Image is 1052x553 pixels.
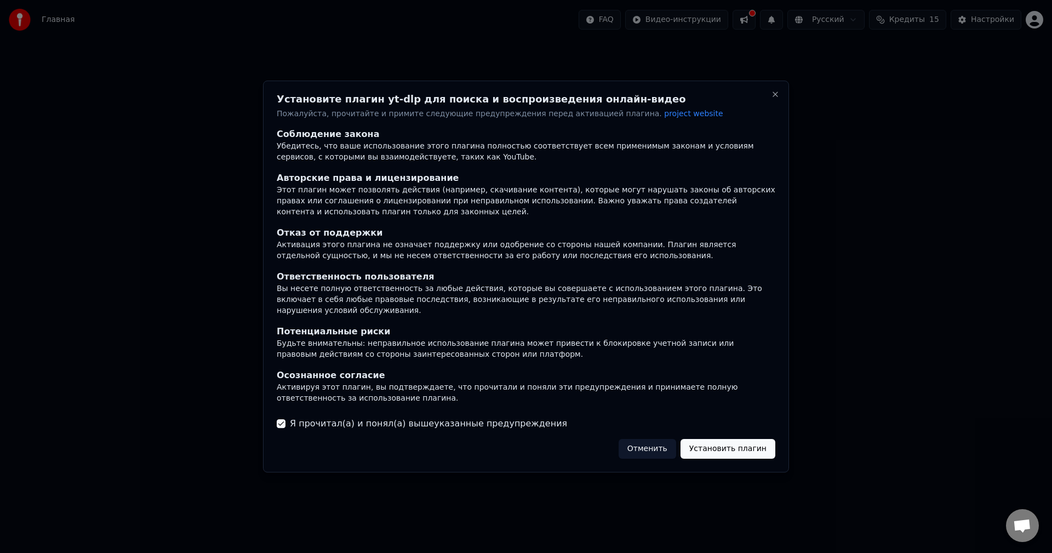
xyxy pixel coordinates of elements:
[277,109,775,119] p: Пожалуйста, прочитайте и примите следующие предупреждения перед активацией плагина.
[664,109,723,118] span: project website
[277,185,775,218] div: Этот плагин может позволять действия (например, скачивание контента), которые могут нарушать зако...
[277,283,775,316] div: Вы несете полную ответственность за любые действия, которые вы совершаете с использованием этого ...
[681,439,775,459] button: Установить плагин
[277,369,775,382] div: Осознанное согласие
[277,270,775,283] div: Ответственность пользователя
[277,338,775,360] div: Будьте внимательны: неправильное использование плагина может привести к блокировке учетной записи...
[277,141,775,163] div: Убедитесь, что ваше использование этого плагина полностью соответствует всем применимым законам и...
[277,382,775,404] div: Активируя этот плагин, вы подтверждаете, что прочитали и поняли эти предупреждения и принимаете п...
[277,227,775,240] div: Отказ от поддержки
[277,240,775,262] div: Активация этого плагина не означает поддержку или одобрение со стороны нашей компании. Плагин явл...
[619,439,676,459] button: Отменить
[277,172,775,185] div: Авторские права и лицензирование
[290,417,567,430] label: Я прочитал(а) и понял(а) вышеуказанные предупреждения
[277,94,775,104] h2: Установите плагин yt-dlp для поиска и воспроизведения онлайн-видео
[277,325,775,338] div: Потенциальные риски
[277,128,775,141] div: Соблюдение закона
